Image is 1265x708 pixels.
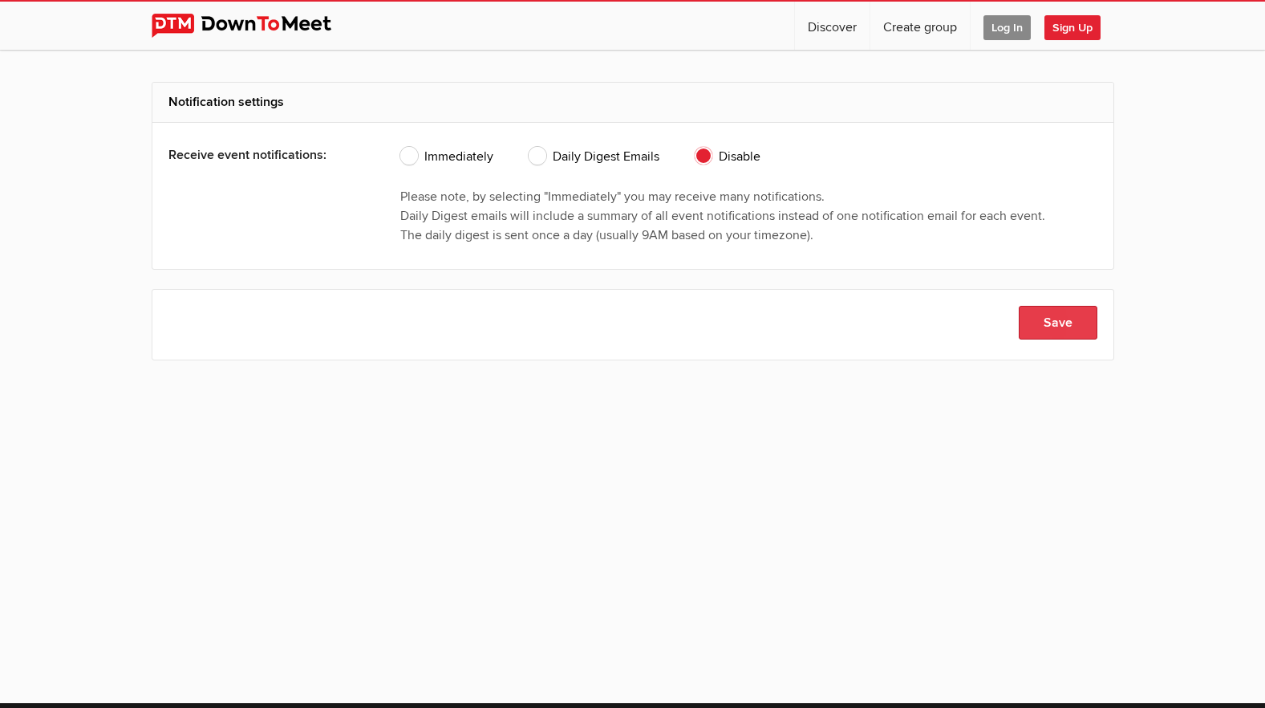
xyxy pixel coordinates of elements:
[870,2,970,50] a: Create group
[1044,15,1101,40] span: Sign Up
[529,147,659,166] span: Daily Digest Emails
[795,2,870,50] a: Discover
[400,147,493,166] span: Immediately
[168,135,355,175] div: Receive event notifications:
[168,83,1097,121] h2: Notification settings
[400,187,1097,245] div: Please note, by selecting "Immediately" you may receive many notifications. Daily Digest emails w...
[695,147,760,166] span: Disable
[152,14,356,38] img: DownToMeet
[971,2,1044,50] a: Log In
[983,15,1031,40] span: Log In
[1019,306,1097,340] button: Save
[1044,2,1113,50] a: Sign Up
